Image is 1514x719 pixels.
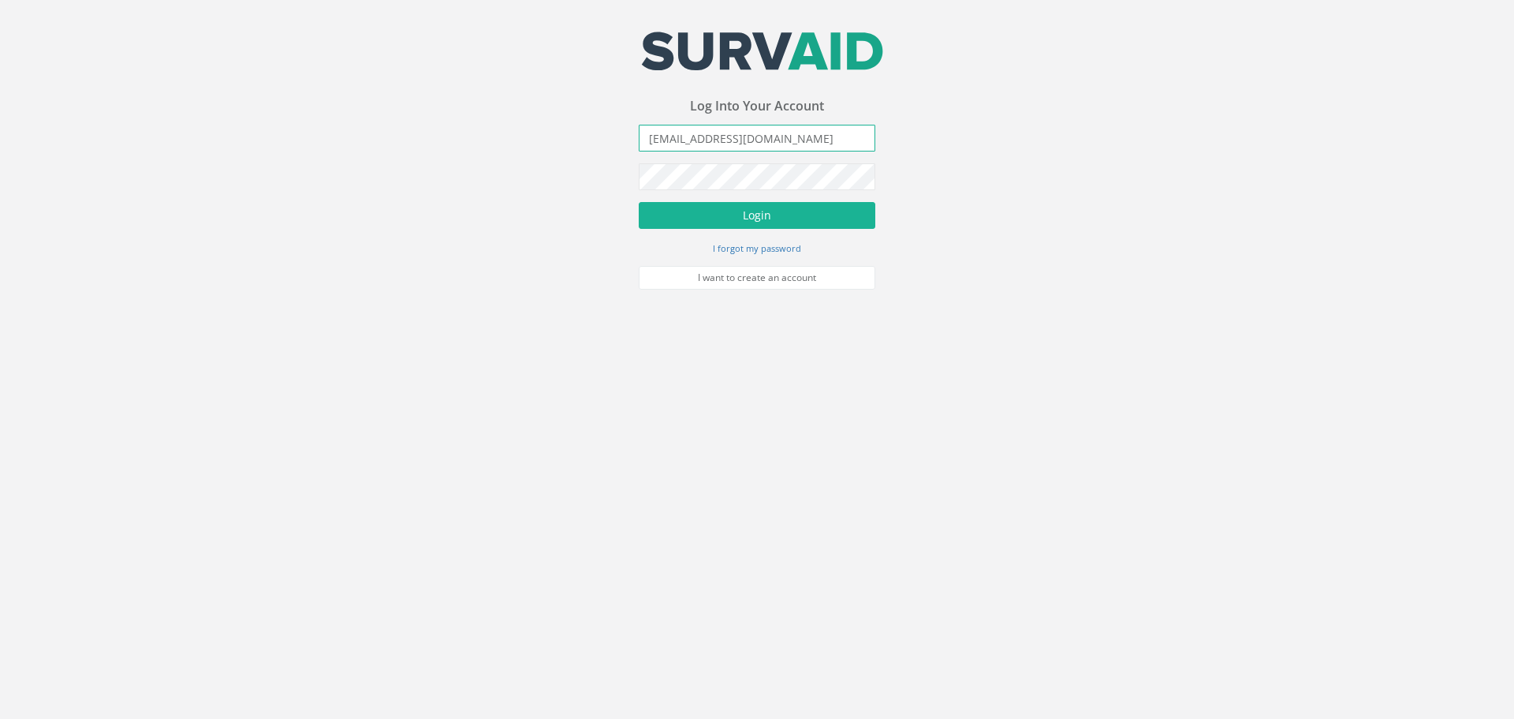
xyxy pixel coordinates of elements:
small: I forgot my password [713,242,801,254]
input: Email [639,125,875,152]
h3: Log Into Your Account [639,99,875,114]
a: I want to create an account [639,266,875,290]
a: I forgot my password [713,241,801,255]
button: Login [639,202,875,229]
